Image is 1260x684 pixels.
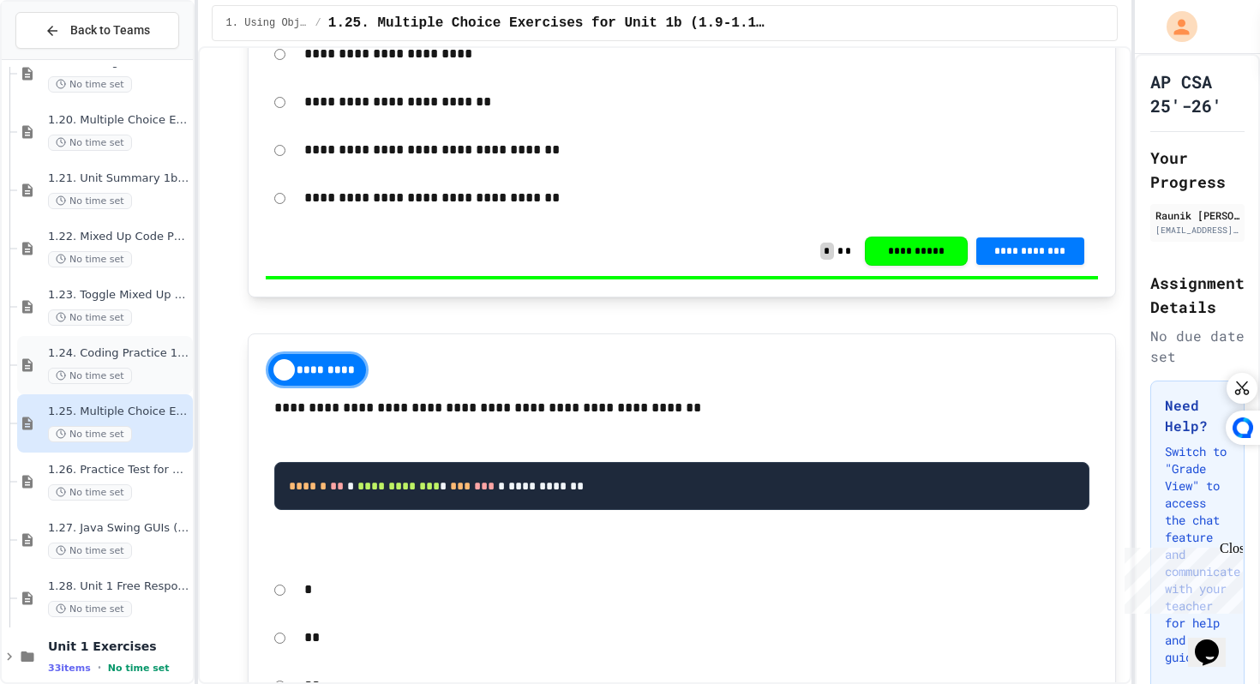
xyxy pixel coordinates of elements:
span: No time set [108,663,170,674]
span: 1.23. Toggle Mixed Up or Write Code Practice 1b (1.7-1.15) [48,288,189,303]
button: Back to Teams [15,12,179,49]
span: No time set [48,484,132,501]
h2: Your Progress [1150,146,1245,194]
span: No time set [48,368,132,384]
span: No time set [48,601,132,617]
iframe: chat widget [1118,541,1243,614]
span: 1.20. Multiple Choice Exercises for Unit 1a (1.1-1.6) [48,113,189,128]
span: No time set [48,76,132,93]
span: Unit 1 Exercises [48,639,189,654]
span: 33 items [48,663,91,674]
span: • [98,661,101,675]
div: Raunik [PERSON_NAME] [1155,207,1239,223]
h1: AP CSA 25'-26' [1150,69,1245,117]
span: No time set [48,543,132,559]
span: Back to Teams [70,21,150,39]
div: No due date set [1150,326,1245,367]
span: 1. Using Objects and Methods [226,16,309,30]
h3: Need Help? [1165,395,1230,436]
span: 1.27. Java Swing GUIs (optional) [48,521,189,536]
iframe: chat widget [1188,615,1243,667]
span: 1.25. Multiple Choice Exercises for Unit 1b (1.9-1.15) [328,13,767,33]
div: Chat with us now!Close [7,7,118,109]
span: No time set [48,309,132,326]
span: / [315,16,321,30]
span: 1.22. Mixed Up Code Practice 1b (1.7-1.15) [48,230,189,244]
div: [EMAIL_ADDRESS][DOMAIN_NAME] [1155,224,1239,237]
span: 1.24. Coding Practice 1b (1.7-1.15) [48,346,189,361]
p: Switch to "Grade View" to access the chat feature and communicate with your teacher for help and ... [1165,443,1230,666]
span: 1.26. Practice Test for Objects (1.12-1.14) [48,463,189,477]
span: 1.21. Unit Summary 1b (1.7-1.15) [48,171,189,186]
span: 1.28. Unit 1 Free Response Question (FRQ) Practice [48,579,189,594]
span: No time set [48,135,132,151]
span: No time set [48,251,132,267]
span: No time set [48,426,132,442]
h2: Assignment Details [1150,271,1245,319]
div: My Account [1149,7,1202,46]
span: 1.25. Multiple Choice Exercises for Unit 1b (1.9-1.15) [48,405,189,419]
span: No time set [48,193,132,209]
